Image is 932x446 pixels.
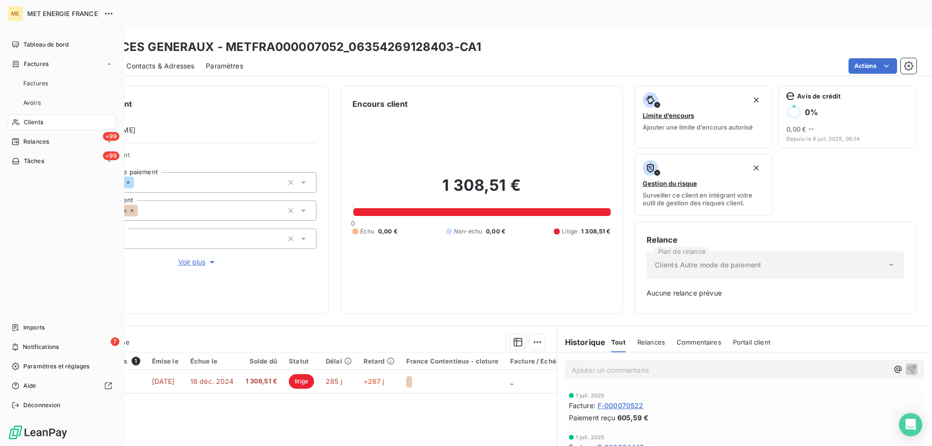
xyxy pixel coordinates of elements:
div: Facture / Echéancier [510,357,577,365]
span: 18 déc. 2024 [190,377,234,385]
span: Tout [611,338,626,346]
span: F-000070522 [598,400,644,411]
div: Open Intercom Messenger [899,413,922,436]
span: Relances [23,137,49,146]
span: Échu [360,227,374,236]
span: Imports [23,323,45,332]
span: Tableau de bord [23,40,68,49]
span: _ [510,377,513,385]
span: Ajouter une limite d’encours autorisé [643,123,753,131]
span: Tâches [24,157,44,165]
span: Depuis le 9 juil. 2025, 06:14 [786,136,908,142]
button: Gestion du risqueSurveiller ce client en intégrant votre outil de gestion des risques client. [634,154,773,216]
span: Paramètres et réglages [23,362,89,371]
h6: Encours client [352,98,408,110]
h6: 0 % [805,107,818,117]
span: 0,00 € [786,125,806,133]
span: 1 308,51 € [581,227,611,236]
a: Aide [8,378,116,394]
span: 7 [111,337,119,346]
span: [DATE] [152,377,175,385]
span: 1 juil. 2025 [576,393,605,398]
span: +267 j [364,377,384,385]
span: +99 [103,151,119,160]
div: Délai [326,357,352,365]
div: Échue le [190,357,234,365]
span: 0,00 € [378,227,398,236]
span: Clients [24,118,43,127]
span: Paiement reçu [569,413,616,423]
span: 1 308,51 € [246,377,278,386]
span: 605,59 € [617,413,649,423]
button: Actions [849,58,897,74]
button: Voir plus [78,257,316,267]
span: Avis de crédit [797,92,841,100]
span: Commentaires [677,338,721,346]
span: Portail client [733,338,770,346]
span: Gestion du risque [643,180,697,187]
div: Statut [289,357,314,365]
h6: Informations client [59,98,316,110]
span: Surveiller ce client en intégrant votre outil de gestion des risques client. [643,191,765,207]
h6: Historique [557,336,606,348]
span: Paramètres [206,61,243,71]
span: Factures [23,79,48,88]
span: Propriétés Client [78,151,316,165]
span: Relances [637,338,665,346]
h6: Relance [647,234,904,246]
span: litige [289,374,314,389]
h2: 1 308,51 € [352,176,610,205]
span: Voir plus [178,257,217,267]
span: 1 juil. 2025 [576,434,605,440]
div: Solde dû [246,357,278,365]
button: Limite d’encoursAjouter une limite d’encours autorisé [634,86,773,148]
span: Limite d’encours [643,112,694,119]
input: Ajouter une valeur [134,178,142,187]
span: Contacts & Adresses [126,61,194,71]
h3: SERVICES GENERAUX - METFRA000007052_06354269128403-CA1 [85,38,481,56]
span: 1 [132,357,140,365]
span: Avoirs [23,99,41,107]
span: Clients Autre mode de paiement [655,260,762,270]
input: Ajouter une valeur [138,206,146,215]
span: 0 [351,219,355,227]
span: +99 [103,132,119,141]
div: Retard [364,357,395,365]
img: Logo LeanPay [8,425,68,440]
span: Aucune relance prévue [647,288,904,298]
span: Factures [24,60,49,68]
span: Déconnexion [23,401,61,410]
div: France Contentieux - cloture [406,357,499,365]
span: Litige [562,227,577,236]
span: 285 j [326,377,342,385]
div: Émise le [152,357,179,365]
span: 0,00 € [486,227,505,236]
span: Aide [23,381,36,390]
span: Non-échu [454,227,482,236]
span: Facture : [569,400,596,411]
span: Notifications [23,343,59,351]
